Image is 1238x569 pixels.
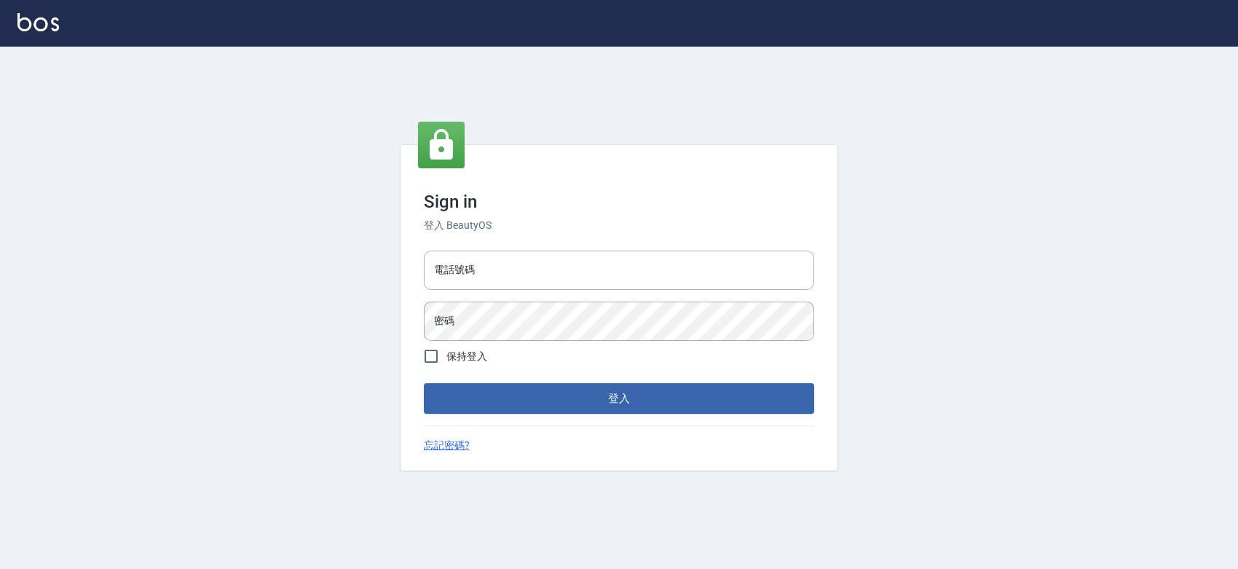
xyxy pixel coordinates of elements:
button: 登入 [424,383,814,414]
h3: Sign in [424,192,814,212]
h6: 登入 BeautyOS [424,218,814,233]
img: Logo [17,13,59,31]
a: 忘記密碼? [424,438,470,453]
span: 保持登入 [446,349,487,364]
